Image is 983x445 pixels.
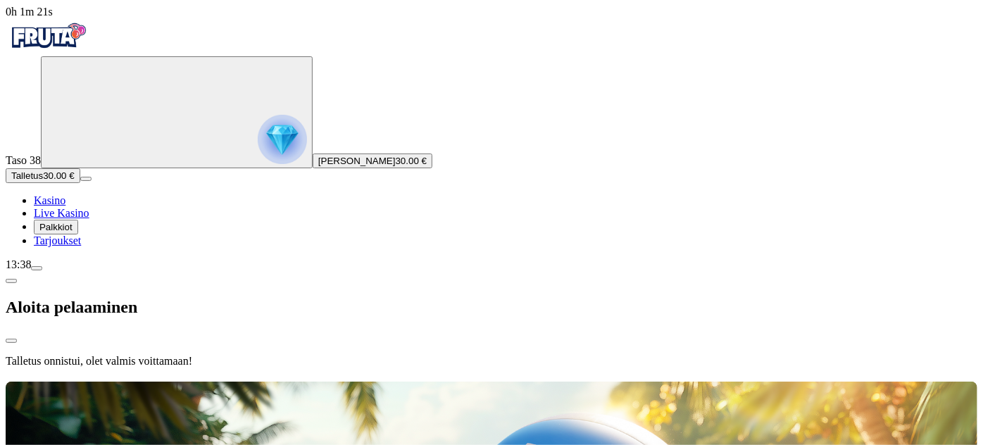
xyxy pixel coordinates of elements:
[6,355,977,368] p: Talletus onnistui, olet valmis voittamaan!
[396,156,427,166] span: 30.00 €
[34,220,78,234] button: Palkkiot
[34,194,65,206] a: Kasino
[39,222,73,232] span: Palkkiot
[6,168,80,183] button: Talletusplus icon30.00 €
[258,115,307,164] img: reward progress
[6,18,977,247] nav: Primary
[80,177,92,181] button: menu
[6,298,977,317] h2: Aloita pelaaminen
[34,234,81,246] a: Tarjoukset
[318,156,396,166] span: [PERSON_NAME]
[6,279,17,283] button: chevron-left icon
[6,154,41,166] span: Taso 38
[6,258,31,270] span: 13:38
[6,44,90,56] a: Fruta
[43,170,74,181] span: 30.00 €
[6,6,53,18] span: user session time
[11,170,43,181] span: Talletus
[313,153,432,168] button: [PERSON_NAME]30.00 €
[6,194,977,247] nav: Main menu
[31,266,42,270] button: menu
[6,339,17,343] button: close
[6,18,90,54] img: Fruta
[34,207,89,219] a: Live Kasino
[41,56,313,168] button: reward progress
